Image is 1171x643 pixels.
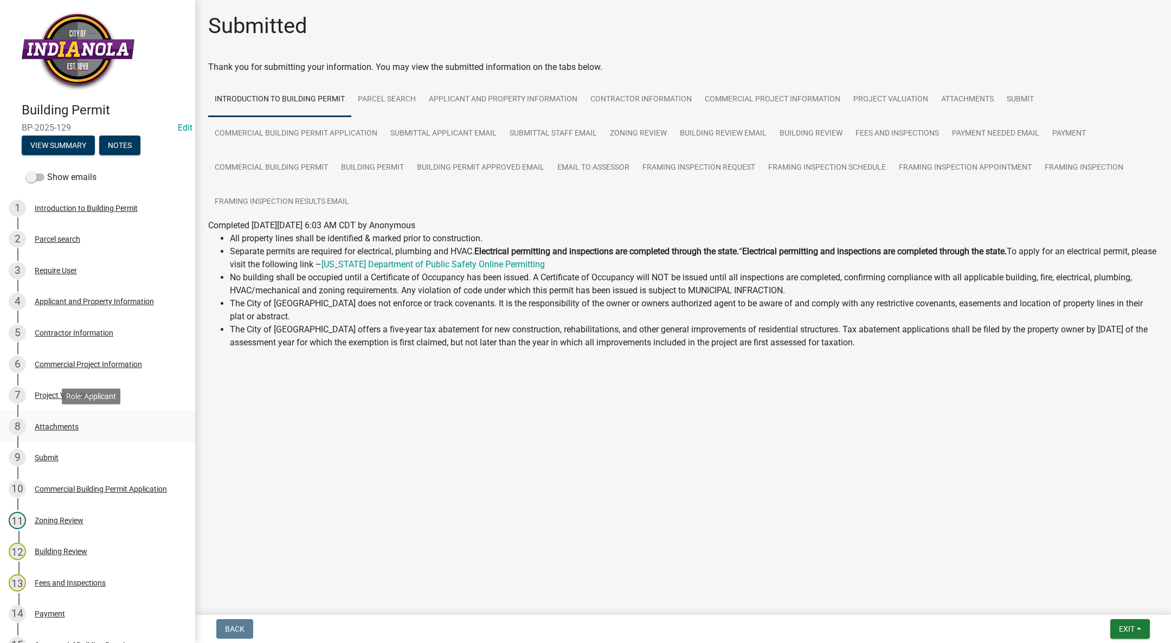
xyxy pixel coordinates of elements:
[9,293,26,310] div: 4
[849,117,945,151] a: Fees and Inspections
[230,297,1158,323] li: The City of [GEOGRAPHIC_DATA] does not enforce or track covenants. It is the responsibility of th...
[26,171,96,184] label: Show emails
[636,151,762,185] a: Framing Inspection Request
[945,117,1046,151] a: Payment Needed Email
[208,117,384,151] a: Commercial Building Permit Application
[1110,619,1150,639] button: Exit
[62,388,120,404] div: Role: Applicant
[178,123,192,133] a: Edit
[742,246,1007,256] strong: Electrical permitting and inspections are completed through the state.
[35,298,154,305] div: Applicant and Property Information
[9,512,26,529] div: 11
[603,117,673,151] a: Zoning Review
[35,610,65,618] div: Payment
[35,329,113,337] div: Contractor Information
[208,61,1158,74] div: Thank you for submitting your information. You may view the submitted information on the tabs below.
[35,517,83,524] div: Zoning Review
[584,82,698,117] a: Contractor Information
[208,151,334,185] a: Commercial Building Permit
[35,423,79,430] div: Attachments
[935,82,1000,117] a: Attachments
[99,142,140,150] wm-modal-confirm: Notes
[9,605,26,622] div: 14
[9,480,26,498] div: 10
[474,246,739,256] strong: Electrical permitting and inspections are completed through the state.
[99,136,140,155] button: Notes
[225,625,245,633] span: Back
[1119,625,1135,633] span: Exit
[321,259,545,269] a: [US_STATE] Department of Public Safety Online Permitting
[9,574,26,591] div: 13
[892,151,1038,185] a: Framing Inspection Appointment
[9,418,26,435] div: 8
[9,387,26,404] div: 7
[1046,117,1092,151] a: Payment
[9,324,26,342] div: 5
[9,230,26,248] div: 2
[208,220,415,230] span: Completed [DATE][DATE] 6:03 AM CDT by Anonymous
[178,123,192,133] wm-modal-confirm: Edit Application Number
[35,391,93,399] div: Project Valuation
[9,356,26,373] div: 6
[35,454,59,461] div: Submit
[35,235,80,243] div: Parcel search
[35,361,142,368] div: Commercial Project Information
[22,11,134,91] img: City of Indianola, Iowa
[9,200,26,217] div: 1
[230,271,1158,297] li: No building shall be occupied until a Certificate of Occupancy has been issued. A Certificate of ...
[673,117,773,151] a: Building Review Email
[551,151,636,185] a: Email to Assessor
[1038,151,1130,185] a: Framing Inspection
[22,102,186,118] h4: Building Permit
[422,82,584,117] a: Applicant and Property Information
[230,232,1158,245] li: All property lines shall be identified & marked prior to construction.
[208,185,356,220] a: Framing Inspection Results Email
[35,204,138,212] div: Introduction to Building Permit
[773,117,849,151] a: Building Review
[208,82,351,117] a: Introduction to Building Permit
[230,323,1158,349] li: The City of [GEOGRAPHIC_DATA] offers a five-year tax abatement for new construction, rehabilitati...
[503,117,603,151] a: Submittal Staff Email
[35,267,77,274] div: Require User
[9,262,26,279] div: 3
[9,449,26,466] div: 9
[762,151,892,185] a: Framing Inspection Schedule
[22,142,95,150] wm-modal-confirm: Summary
[698,82,847,117] a: Commercial Project Information
[410,151,551,185] a: Building Permit Approved Email
[216,619,253,639] button: Back
[22,136,95,155] button: View Summary
[35,548,87,555] div: Building Review
[22,123,173,133] span: BP-2025-129
[1000,82,1040,117] a: Submit
[384,117,503,151] a: Submittal Applicant Email
[35,579,106,587] div: Fees and Inspections
[208,13,307,39] h1: Submitted
[9,543,26,560] div: 12
[334,151,410,185] a: Building Permit
[230,245,1158,271] li: Separate permits are required for electrical, plumbing and HVAC. “ To apply for an electrical per...
[351,82,422,117] a: Parcel search
[35,485,167,493] div: Commercial Building Permit Application
[847,82,935,117] a: Project Valuation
